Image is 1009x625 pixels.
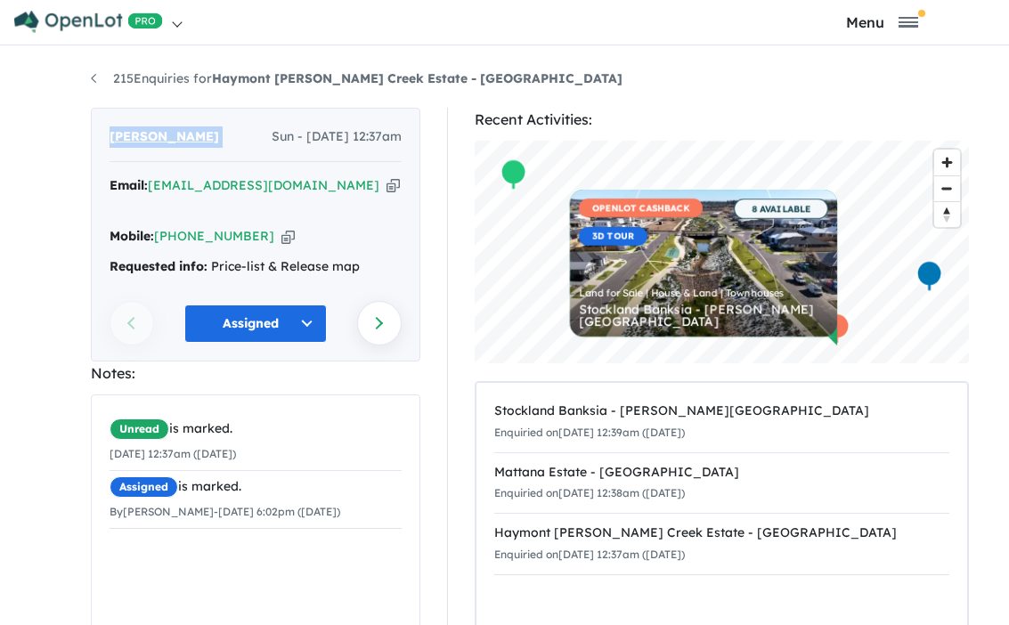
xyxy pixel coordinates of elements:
[110,476,178,498] span: Assigned
[494,548,685,561] small: Enquiried on [DATE] 12:37am ([DATE])
[579,227,647,246] span: 3D TOUR
[759,13,1005,30] button: Toggle navigation
[212,70,622,86] strong: Haymont [PERSON_NAME] Creek Estate - [GEOGRAPHIC_DATA]
[387,176,400,195] button: Copy
[281,227,295,246] button: Copy
[934,175,960,201] button: Zoom out
[475,108,969,132] div: Recent Activities:
[934,176,960,201] span: Zoom out
[184,304,327,343] button: Assigned
[110,258,207,274] strong: Requested info:
[494,462,949,483] div: Mattana Estate - [GEOGRAPHIC_DATA]
[494,513,949,575] a: Haymont [PERSON_NAME] Creek Estate - [GEOGRAPHIC_DATA]Enquiried on[DATE] 12:37am ([DATE])
[110,228,154,244] strong: Mobile:
[570,190,837,337] a: OPENLOT CASHBACK3D TOUR 8 AVAILABLE Land for Sale | House & Land | Townhouses Stockland Banksia -...
[110,126,219,148] span: [PERSON_NAME]
[500,158,526,191] div: Map marker
[494,426,685,439] small: Enquiried on [DATE] 12:39am ([DATE])
[272,126,402,148] span: Sun - [DATE] 12:37am
[110,418,402,440] div: is marked.
[110,447,236,460] small: [DATE] 12:37am ([DATE])
[579,199,703,217] span: OPENLOT CASHBACK
[91,70,622,86] a: 215Enquiries forHaymont [PERSON_NAME] Creek Estate - [GEOGRAPHIC_DATA]
[110,505,340,518] small: By [PERSON_NAME] - [DATE] 6:02pm ([DATE])
[110,476,402,498] div: is marked.
[110,418,169,440] span: Unread
[154,228,274,244] a: [PHONE_NUMBER]
[934,201,960,227] button: Reset bearing to north
[110,256,402,278] div: Price-list & Release map
[494,452,949,515] a: Mattana Estate - [GEOGRAPHIC_DATA]Enquiried on[DATE] 12:38am ([DATE])
[934,150,960,175] button: Zoom in
[148,177,379,193] a: [EMAIL_ADDRESS][DOMAIN_NAME]
[734,199,828,219] span: 8 AVAILABLE
[494,401,949,422] div: Stockland Banksia - [PERSON_NAME][GEOGRAPHIC_DATA]
[91,361,420,386] div: Notes:
[915,260,942,293] div: Map marker
[475,141,969,363] canvas: Map
[823,312,850,345] div: Map marker
[579,303,828,328] div: Stockland Banksia - [PERSON_NAME][GEOGRAPHIC_DATA]
[494,523,949,544] div: Haymont [PERSON_NAME] Creek Estate - [GEOGRAPHIC_DATA]
[14,11,163,33] img: Openlot PRO Logo White
[494,486,685,499] small: Enquiried on [DATE] 12:38am ([DATE])
[579,288,828,298] div: Land for Sale | House & Land | Townhouses
[110,177,148,193] strong: Email:
[934,202,960,227] span: Reset bearing to north
[494,392,949,453] a: Stockland Banksia - [PERSON_NAME][GEOGRAPHIC_DATA]Enquiried on[DATE] 12:39am ([DATE])
[91,69,919,90] nav: breadcrumb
